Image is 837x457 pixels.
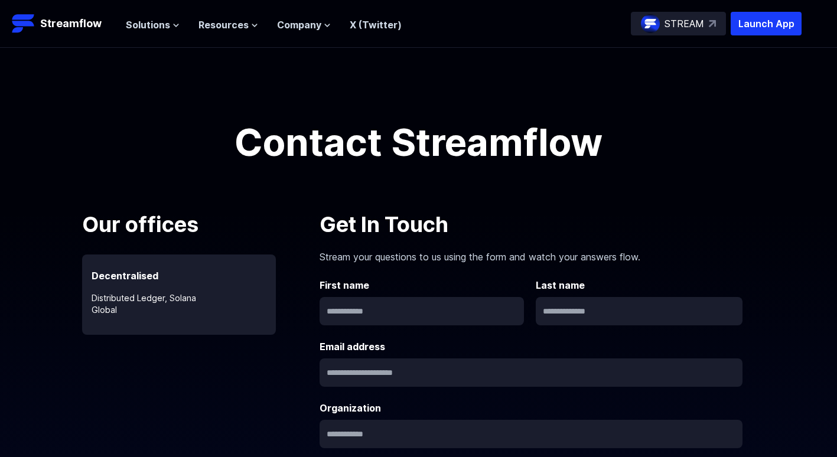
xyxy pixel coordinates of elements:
[320,240,742,264] p: Stream your questions to us using the form and watch your answers flow.
[126,18,180,32] button: Solutions
[153,123,685,161] h1: Contact Streamflow
[198,18,249,32] span: Resources
[631,12,726,35] a: STREAM
[277,18,331,32] button: Company
[12,12,35,35] img: Streamflow Logo
[320,340,742,354] label: Email address
[320,278,526,292] label: First name
[82,283,276,316] p: Distributed Ledger, Solana Global
[709,20,716,27] img: top-right-arrow.svg
[320,208,742,240] p: Get In Touch
[350,19,402,31] a: X (Twitter)
[641,14,660,33] img: streamflow-logo-circle.png
[536,278,742,292] label: Last name
[198,18,258,32] button: Resources
[12,12,114,35] a: Streamflow
[731,12,802,35] button: Launch App
[82,254,276,283] p: Decentralised
[82,208,307,240] p: Our offices
[126,18,170,32] span: Solutions
[665,17,704,31] p: STREAM
[320,401,742,415] label: Organization
[40,15,102,32] p: Streamflow
[277,18,321,32] span: Company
